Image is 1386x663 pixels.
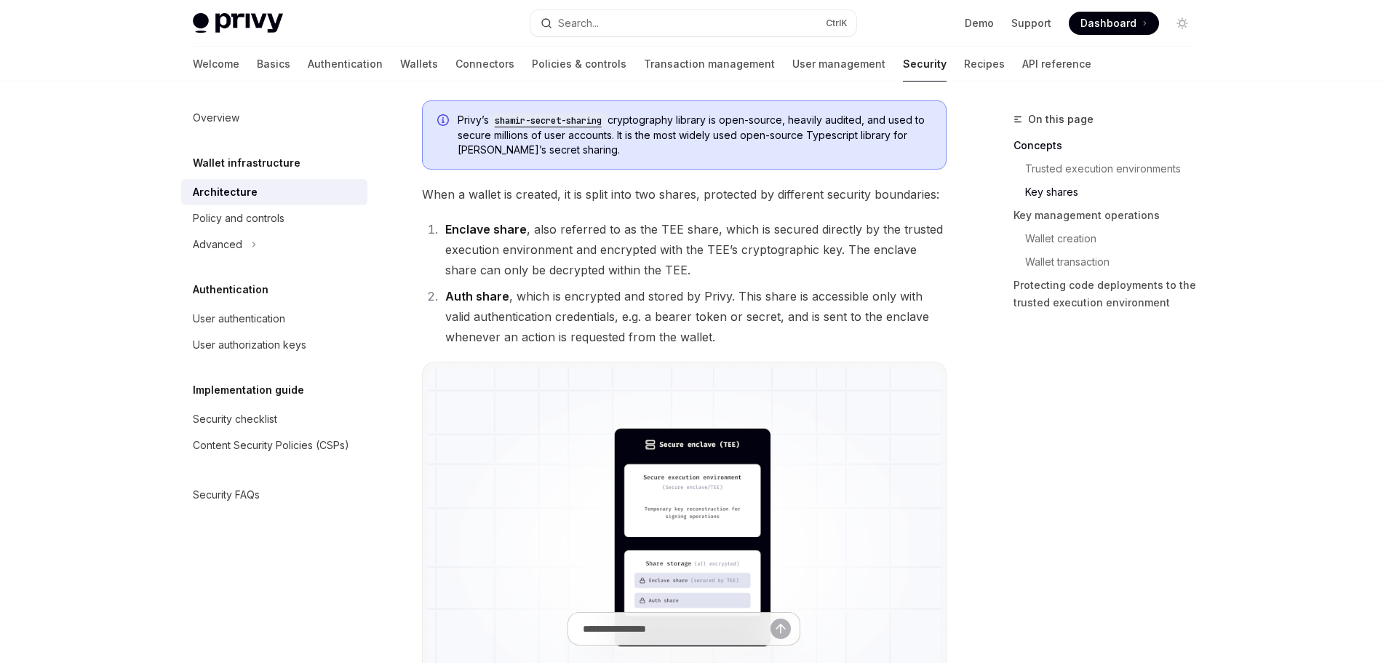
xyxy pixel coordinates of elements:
a: User management [792,47,885,82]
span: When a wallet is created, it is split into two shares, protected by different security boundaries: [422,184,947,205]
li: , which is encrypted and stored by Privy. This share is accessible only with valid authentication... [441,286,947,347]
a: User authentication [181,306,367,332]
a: Overview [181,105,367,131]
button: Send message [770,619,791,639]
svg: Info [437,114,452,129]
h5: Wallet infrastructure [193,154,300,172]
div: Content Security Policies (CSPs) [193,437,349,454]
span: On this page [1028,111,1094,128]
a: User authorization keys [181,332,367,358]
img: light logo [193,13,283,33]
a: Policies & controls [532,47,626,82]
a: Welcome [193,47,239,82]
a: Concepts [1013,134,1206,157]
a: Key shares [1025,180,1206,204]
strong: Auth share [445,289,509,303]
a: Architecture [181,179,367,205]
a: Security [903,47,947,82]
div: Overview [193,109,239,127]
div: User authorization keys [193,336,306,354]
button: Toggle dark mode [1171,12,1194,35]
a: Key management operations [1013,204,1206,227]
div: Security FAQs [193,486,260,504]
a: Dashboard [1069,12,1159,35]
code: shamir-secret-sharing [489,114,608,128]
button: Search...CtrlK [530,10,856,36]
a: Wallet creation [1025,227,1206,250]
div: User authentication [193,310,285,327]
a: API reference [1022,47,1091,82]
a: Policy and controls [181,205,367,231]
div: Architecture [193,183,258,201]
a: Support [1011,16,1051,31]
a: Protecting code deployments to the trusted execution environment [1013,274,1206,314]
div: Security checklist [193,410,277,428]
a: Authentication [308,47,383,82]
span: Ctrl K [826,17,848,29]
a: Security checklist [181,406,367,432]
a: Basics [257,47,290,82]
strong: Enclave share [445,222,527,237]
span: Privy’s cryptography library is open-source, heavily audited, and used to secure millions of user... [458,113,931,157]
div: Advanced [193,236,242,253]
a: Connectors [455,47,514,82]
span: Dashboard [1080,16,1136,31]
a: Recipes [964,47,1005,82]
li: , also referred to as the TEE share, which is secured directly by the trusted execution environme... [441,219,947,280]
h5: Authentication [193,281,268,298]
a: Wallets [400,47,438,82]
a: Transaction management [644,47,775,82]
a: shamir-secret-sharing [489,114,608,126]
a: Content Security Policies (CSPs) [181,432,367,458]
a: Demo [965,16,994,31]
div: Search... [558,15,599,32]
a: Trusted execution environments [1025,157,1206,180]
div: Policy and controls [193,210,284,227]
a: Security FAQs [181,482,367,508]
h5: Implementation guide [193,381,304,399]
a: Wallet transaction [1025,250,1206,274]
